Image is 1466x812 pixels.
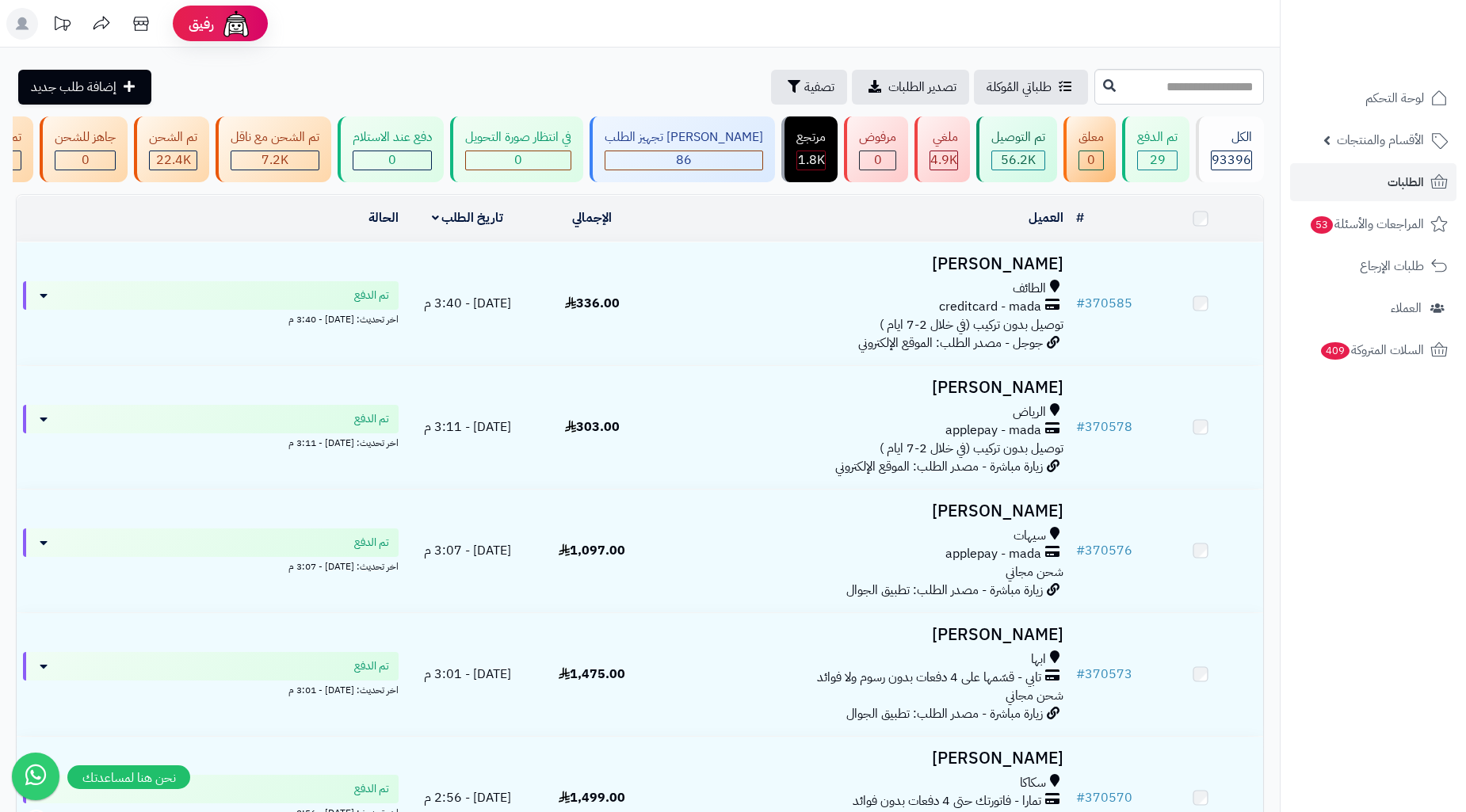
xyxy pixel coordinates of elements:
[1290,247,1456,285] a: طلبات الإرجاع
[1087,151,1095,170] span: 0
[880,315,1063,334] span: توصيل بدون تركيب (في خلال 2-7 ايام )
[149,128,197,147] div: تم الشحن
[835,457,1043,476] span: زيارة مباشرة - مصدر الطلب: الموقع الإلكتروني
[23,310,399,326] div: اخر تحديث: [DATE] - 3:40 م
[354,288,389,303] span: تم الدفع
[852,70,969,105] a: تصدير الطلبات
[1309,213,1424,235] span: المراجعات والأسئلة
[465,128,571,147] div: في انتظار صورة التحويل
[156,151,191,170] span: 22.4K
[55,128,116,147] div: جاهز للشحن
[804,78,834,97] span: تصفية
[424,417,511,436] span: [DATE] - 3:11 م
[388,151,396,170] span: 0
[354,781,389,797] span: تم الدفع
[888,78,956,97] span: تصدير الطلبات
[1060,116,1119,182] a: معلق 0
[676,151,692,170] span: 86
[1360,255,1424,277] span: طلبات الإرجاع
[559,541,625,560] span: 1,097.00
[661,749,1063,768] h3: [PERSON_NAME]
[605,151,762,170] div: 86
[55,151,115,170] div: 0
[1388,171,1424,193] span: الطلبات
[1014,527,1046,545] span: سيهات
[262,151,288,170] span: 7.2K
[354,535,389,551] span: تم الدفع
[930,151,957,170] div: 4939
[1076,208,1084,227] a: #
[1029,208,1063,227] a: العميل
[212,116,334,182] a: تم الشحن مع ناقل 7.2K
[817,669,1041,687] span: تابي - قسّمها على 4 دفعات بدون رسوم ولا فوائد
[1076,541,1132,560] a: #370576
[939,298,1041,316] span: creditcard - mada
[353,128,432,147] div: دفع عند الاستلام
[1076,665,1132,684] a: #370573
[1006,686,1063,705] span: شحن مجاني
[1137,128,1178,147] div: تم الدفع
[1337,129,1424,151] span: الأقسام والمنتجات
[189,14,214,33] span: رفيق
[1076,665,1085,684] span: #
[992,151,1044,170] div: 56211
[23,557,399,574] div: اخر تحديث: [DATE] - 3:07 م
[797,151,825,170] div: 1784
[1365,87,1424,109] span: لوحة التحكم
[858,334,1043,353] span: جوجل - مصدر الطلب: الموقع الإلكتروني
[424,541,511,560] span: [DATE] - 3:07 م
[911,116,973,182] a: ملغي 4.9K
[991,128,1045,147] div: تم التوصيل
[368,208,399,227] a: الحالة
[1020,774,1046,792] span: سكاكا
[1290,331,1456,369] a: السلات المتروكة409
[945,545,1041,563] span: applepay - mada
[1076,788,1132,807] a: #370570
[131,116,212,182] a: تم الشحن 22.4K
[1212,151,1251,170] span: 93396
[231,151,319,170] div: 7223
[1391,297,1422,319] span: العملاء
[354,658,389,674] span: تم الدفع
[1358,32,1451,66] img: logo-2.png
[424,294,511,313] span: [DATE] - 3:40 م
[880,439,1063,458] span: توصيل بدون تركيب (في خلال 2-7 ايام )
[1031,650,1046,669] span: ابها
[1211,128,1252,147] div: الكل
[945,421,1041,440] span: applepay - mada
[778,116,841,182] a: مرتجع 1.8K
[424,788,511,807] span: [DATE] - 2:56 م
[1290,205,1456,243] a: المراجعات والأسئلة53
[424,665,511,684] span: [DATE] - 3:01 م
[559,788,625,807] span: 1,499.00
[1193,116,1267,182] a: الكل93396
[353,151,431,170] div: 0
[1290,289,1456,327] a: العملاء
[586,116,778,182] a: [PERSON_NAME] تجهيز الطلب 86
[661,255,1063,273] h3: [PERSON_NAME]
[930,128,958,147] div: ملغي
[1076,541,1085,560] span: #
[31,78,116,97] span: إضافة طلب جديد
[798,151,825,170] span: 1.8K
[661,626,1063,644] h3: [PERSON_NAME]
[846,581,1043,600] span: زيارة مباشرة - مصدر الطلب: تطبيق الجوال
[572,208,612,227] a: الإجمالي
[1076,417,1132,436] a: #370578
[220,8,252,40] img: ai-face.png
[1138,151,1177,170] div: 29
[559,665,625,684] span: 1,475.00
[859,128,896,147] div: مرفوض
[334,116,447,182] a: دفع عند الاستلام 0
[973,116,1060,182] a: تم التوصيل 56.2K
[661,379,1063,397] h3: [PERSON_NAME]
[1001,151,1036,170] span: 56.2K
[1319,339,1424,361] span: السلات المتروكة
[1119,116,1193,182] a: تم الدفع 29
[150,151,197,170] div: 22410
[1079,151,1103,170] div: 0
[1320,342,1350,360] span: 409
[771,70,847,105] button: تصفية
[1076,294,1085,313] span: #
[565,417,620,436] span: 303.00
